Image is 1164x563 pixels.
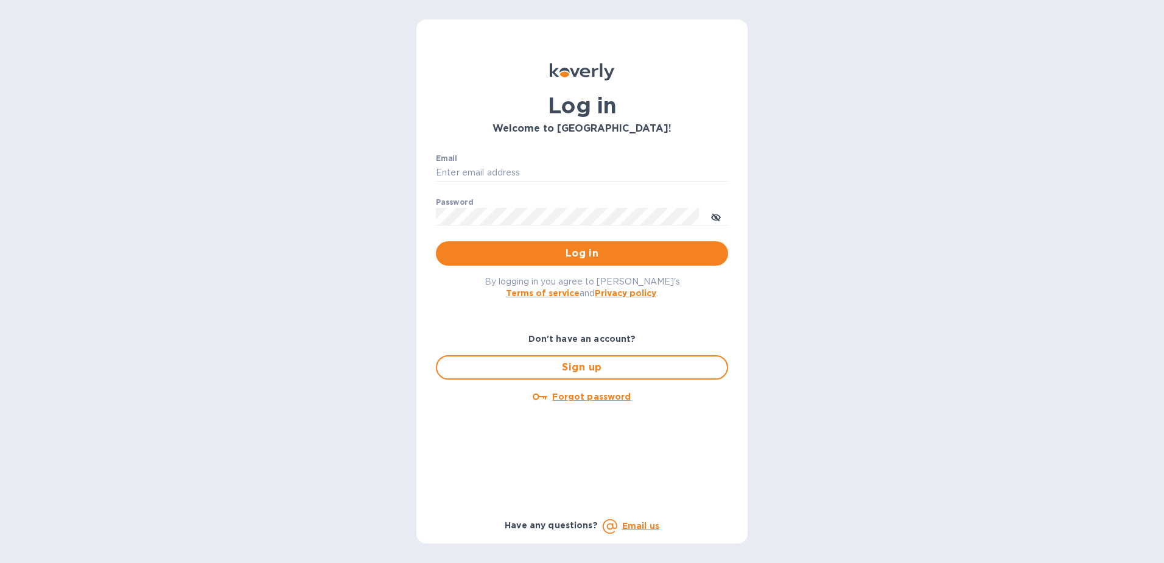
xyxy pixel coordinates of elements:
[447,360,717,375] span: Sign up
[436,241,728,266] button: Log in
[552,392,631,402] u: Forgot password
[505,520,598,530] b: Have any questions?
[622,521,659,531] a: Email us
[528,334,636,344] b: Don't have an account?
[436,93,728,118] h1: Log in
[485,277,680,298] span: By logging in you agree to [PERSON_NAME]'s and .
[506,288,580,298] a: Terms of service
[550,63,614,80] img: Koverly
[436,199,473,206] label: Password
[704,204,728,228] button: toggle password visibility
[446,246,718,261] span: Log in
[436,155,457,162] label: Email
[595,288,656,298] a: Privacy policy
[436,355,728,380] button: Sign up
[436,123,728,135] h3: Welcome to [GEOGRAPHIC_DATA]!
[436,164,728,182] input: Enter email address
